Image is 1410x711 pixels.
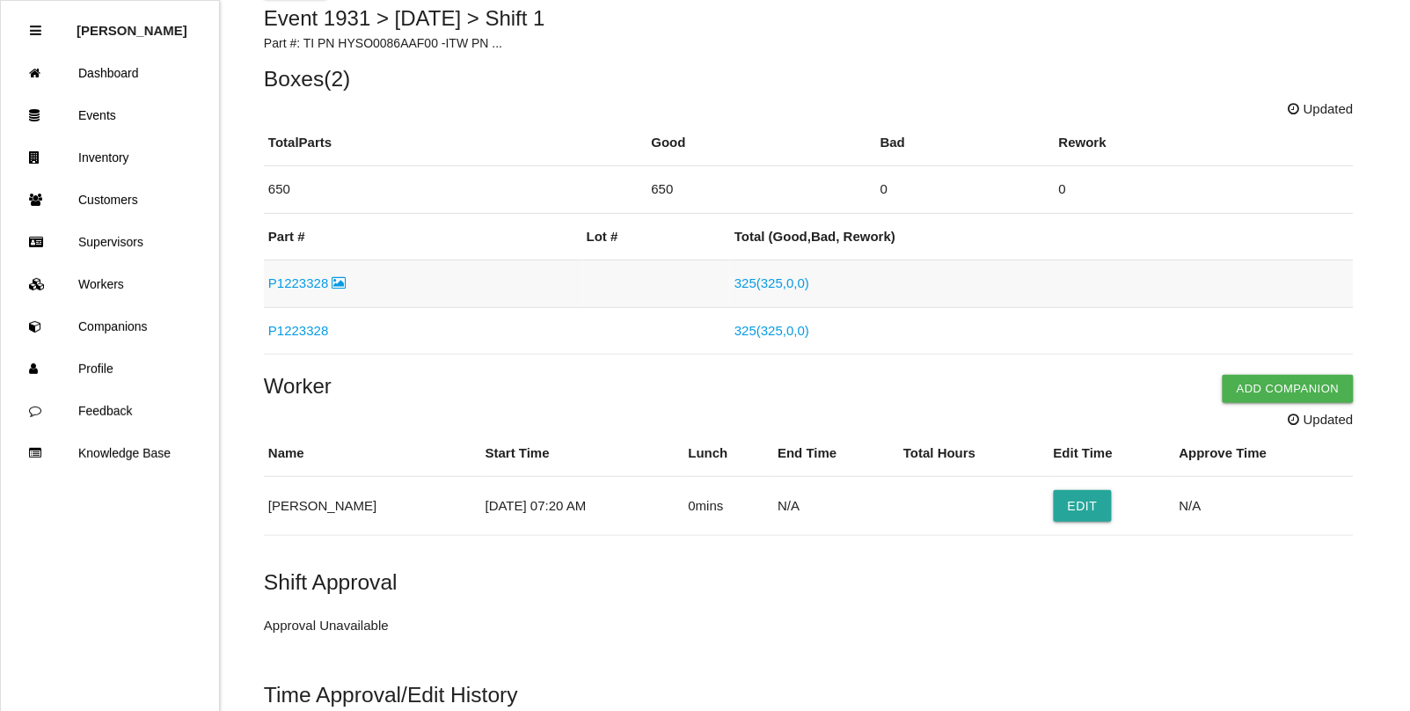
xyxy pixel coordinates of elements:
[1,348,219,390] a: Profile
[264,616,389,636] p: Approval Unavailable
[734,323,809,338] a: 325(325,0,0)
[1,263,219,305] a: Workers
[1223,375,1354,403] button: Add Companion
[1,305,219,348] a: Companions
[684,430,774,477] th: Lunch
[1175,430,1354,477] th: Approve Time
[734,275,809,290] a: 325(325,0,0)
[582,214,730,260] th: Lot #
[332,276,347,290] i: Image Inside
[1054,490,1112,522] button: Edit
[1,179,219,221] a: Customers
[876,120,1055,166] th: Bad
[1289,99,1354,120] span: Updated
[647,166,876,214] td: 650
[876,166,1055,214] td: 0
[684,477,774,536] td: 0 mins
[268,323,328,338] a: P1223328
[773,430,899,477] th: End Time
[264,214,582,260] th: Part #
[773,477,899,536] td: N/A
[730,214,1354,260] th: Total ( Good , Bad , Rework)
[1,221,219,263] a: Supervisors
[1,432,219,474] a: Knowledge Base
[77,10,187,38] p: Rosie Blandino
[1055,120,1354,166] th: Rework
[268,275,347,290] a: P1223328
[264,166,647,214] td: 650
[264,683,1354,707] h5: Time Approval/Edit History
[1,390,219,432] a: Feedback
[1,136,219,179] a: Inventory
[264,430,481,477] th: Name
[1,94,219,136] a: Events
[481,477,684,536] td: [DATE] 07:20 AM
[264,477,481,536] td: [PERSON_NAME]
[264,7,1354,30] h5: Event 1931 > [DATE] > Shift 1
[1,52,219,94] a: Dashboard
[481,430,684,477] th: Start Time
[1175,477,1354,536] td: N/A
[264,120,647,166] th: Total Parts
[647,120,876,166] th: Good
[899,430,1049,477] th: Total Hours
[264,375,1354,398] h4: Worker
[1289,410,1354,430] span: Updated
[264,67,1354,91] h5: Boxes ( 2 )
[30,10,41,52] div: Close
[264,34,1354,53] p: Part #: TI PN HYSO0086AAF00 -ITW PN ...
[1055,166,1354,214] td: 0
[264,570,1354,594] h5: Shift Approval
[1049,430,1175,477] th: Edit Time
